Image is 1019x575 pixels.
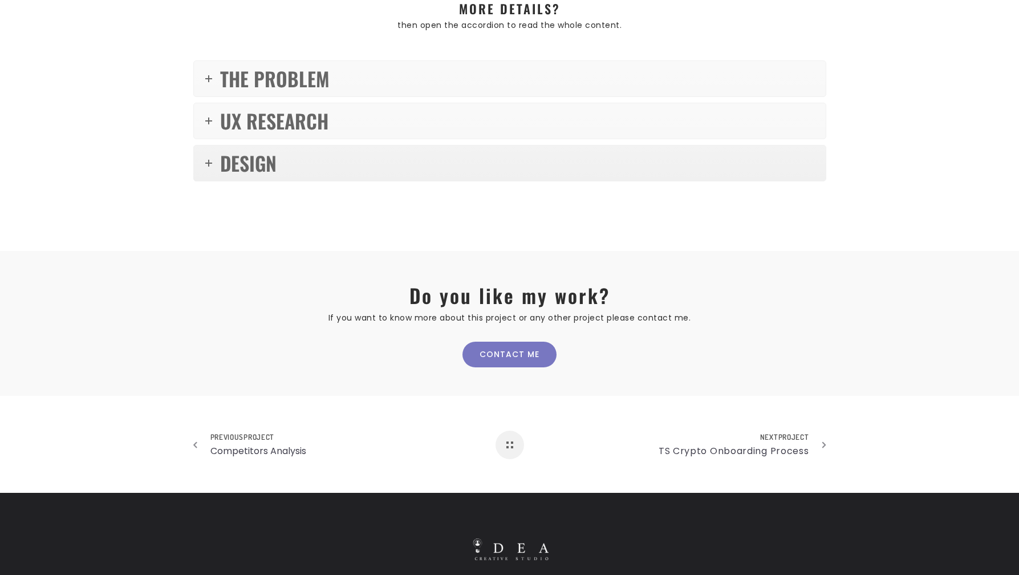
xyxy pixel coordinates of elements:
a: PreviousprojectCompetitors Analysis [193,431,306,459]
span: UX RESEARCH [220,106,328,135]
div: If you want to know more about this project or any other project please contact me. [189,311,830,325]
span: THE PROBLEM [220,64,330,93]
span: project [243,432,274,442]
a: THE PROBLEM [194,61,826,96]
a: DESIGN [194,145,826,181]
span: Next [659,431,809,459]
div: then open the accordion to read the whole content. [193,19,826,32]
span: Previous [210,431,306,443]
span: TS Crypto Onboarding Process [659,444,809,459]
a: Contact me [462,342,557,367]
img: Jesus GA Portfolio [471,538,549,560]
span: Competitors Analysis [210,444,306,459]
a: UX RESEARCH [194,103,826,139]
span: DESIGN [220,148,277,177]
a: NextprojectTS Crypto Onboarding Process [659,431,826,459]
a: All Projects [496,431,524,459]
h4: Do you like my work? [189,280,830,311]
span: project [778,432,809,442]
